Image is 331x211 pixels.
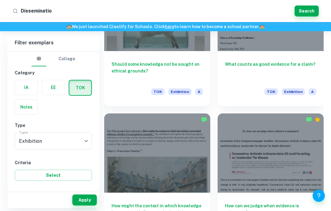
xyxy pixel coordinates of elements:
button: EE [42,80,65,95]
span: A [195,88,203,95]
h6: Category [15,69,92,76]
h6: Grade [15,188,92,195]
a: here [165,24,174,29]
button: Search [295,6,319,17]
h6: Should some knowledge not be sought on ethical grounds? [112,61,203,81]
h6: Type [15,122,92,129]
h6: We just launched Clastify for Schools. Click to learn how to become a school partner. [1,23,330,30]
button: TOK [69,80,91,95]
div: Filter type choice [32,52,75,66]
img: Marked [306,117,312,123]
button: IA [15,80,38,95]
div: Premium [314,117,321,123]
input: Search for any exemplars... [21,6,292,16]
label: Type [19,130,28,135]
div: Exhibition [15,132,92,150]
span: TOK [151,88,165,95]
button: Select [15,170,92,181]
h6: Criteria [15,159,92,166]
button: Help and Feedback [313,190,325,202]
span: 🏫 [67,24,72,29]
span: 🏫 [260,24,265,29]
button: Apply [72,194,97,205]
h6: What counts as good evidence for a claim? [225,61,316,81]
span: Exhibition [282,88,305,95]
button: College [59,52,75,66]
span: Exhibition [168,88,192,95]
button: Notes [15,100,38,114]
img: Marked [201,117,207,123]
span: A [309,88,316,95]
button: IB [32,52,46,66]
span: TOK [264,88,278,95]
h6: Filter exemplars [7,34,99,51]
